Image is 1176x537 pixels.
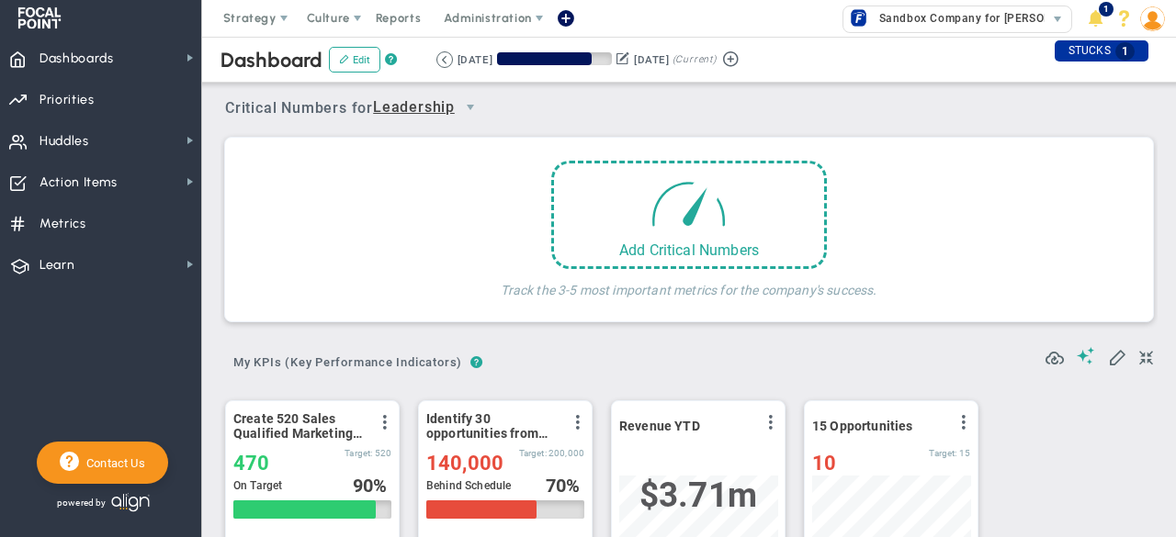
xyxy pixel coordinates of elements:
span: Dashboard [220,48,322,73]
span: Sandbox Company for [PERSON_NAME] [870,6,1095,30]
img: 33407.Company.photo [847,6,870,29]
img: 199827.Person.photo [1140,6,1165,31]
div: % [546,475,585,496]
span: Revenue YTD [619,419,700,433]
button: Edit [329,47,380,73]
span: select [455,92,486,123]
span: My KPIs (Key Performance Indicators) [225,348,470,377]
h4: Track the 3-5 most important metrics for the company's success. [501,269,876,298]
span: Contact Us [79,456,145,470]
span: Target: [519,448,547,458]
span: Culture [307,11,350,25]
span: 15 Opportunities [812,419,913,433]
span: Identify 30 opportunities from SmithCo resulting in $200K new sales [426,411,560,441]
span: Metrics [40,205,86,243]
span: Strategy [223,11,277,25]
span: Create 520 Sales Qualified Marketing Leads [233,411,367,441]
span: Administration [444,11,531,25]
div: Add Critical Numbers [554,241,824,259]
div: [DATE] [458,51,492,68]
span: $3,707,282 [639,475,757,515]
span: Behind Schedule [426,479,511,492]
button: My KPIs (Key Performance Indicators) [225,348,470,380]
button: Go to previous period [436,51,453,68]
span: 10 [812,452,836,475]
span: 1 [1115,42,1135,61]
span: Huddles [40,122,89,161]
span: 520 [375,448,391,458]
span: 90 [353,475,373,497]
span: Target: [929,448,956,458]
span: Action Items [40,163,118,202]
span: Critical Numbers for [225,92,491,126]
div: Period Progress: 82% Day 74 of 90 with 16 remaining. [497,52,612,65]
div: STUCKS [1055,40,1148,62]
span: Suggestions (AI Feature) [1077,347,1095,364]
div: % [353,475,392,496]
span: (Current) [673,51,717,68]
span: Priorities [40,81,95,119]
span: 200,000 [548,448,584,458]
span: Target: [345,448,372,458]
span: 15 [959,448,970,458]
span: Edit My KPIs [1108,347,1126,365]
span: 470 [233,452,269,475]
span: 1 [1099,2,1114,17]
span: 140,000 [426,452,503,475]
span: Learn [40,246,74,285]
span: Leadership [373,96,455,119]
span: On Target [233,479,282,492]
div: Powered by Align [37,488,226,517]
span: Dashboards [40,39,114,78]
span: 70 [546,475,566,497]
span: select [1045,6,1071,32]
span: Refresh Data [1046,346,1064,364]
div: [DATE] [634,51,669,68]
